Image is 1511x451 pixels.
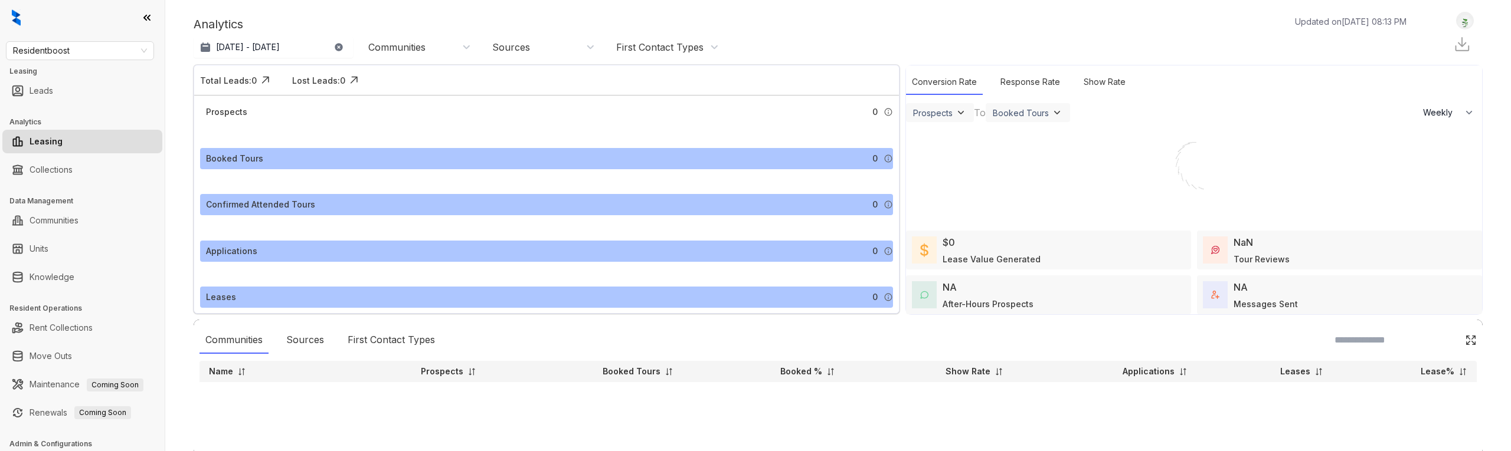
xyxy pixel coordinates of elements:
[2,265,162,289] li: Knowledge
[2,79,162,103] li: Leads
[2,401,162,424] li: Renewals
[1051,107,1063,118] img: ViewFilterArrow
[9,196,165,206] h3: Data Management
[943,235,955,249] div: $0
[1234,280,1248,294] div: NA
[199,327,269,354] div: Communities
[884,292,893,302] img: Info
[194,15,243,33] p: Analytics
[1078,70,1131,95] div: Show Rate
[1453,35,1471,53] img: Download
[206,245,257,258] div: Applications
[943,298,1034,310] div: After-Hours Prospects
[280,327,330,354] div: Sources
[206,152,263,165] div: Booked Tours
[30,158,73,182] a: Collections
[995,367,1003,376] img: sorting
[780,366,822,377] p: Booked %
[616,41,704,54] div: First Contact Types
[1234,253,1290,265] div: Tour Reviews
[1458,367,1467,376] img: sorting
[237,367,246,376] img: sorting
[920,243,928,257] img: LeaseValue
[665,367,673,376] img: sorting
[993,108,1049,118] div: Booked Tours
[30,265,74,289] a: Knowledge
[1179,367,1188,376] img: sorting
[206,106,247,118] div: Prospects
[920,291,928,299] img: AfterHoursConversations
[2,373,162,396] li: Maintenance
[1280,366,1310,377] p: Leases
[9,66,165,77] h3: Leasing
[1211,246,1219,254] img: TourReviews
[492,41,530,54] div: Sources
[30,79,53,103] a: Leads
[2,130,162,153] li: Leasing
[30,209,79,232] a: Communities
[87,378,143,391] span: Coming Soon
[209,366,233,377] p: Name
[603,366,660,377] p: Booked Tours
[368,41,426,54] div: Communities
[884,107,893,117] img: Info
[1314,367,1323,376] img: sorting
[1295,15,1407,28] p: Updated on [DATE] 08:13 PM
[2,316,162,340] li: Rent Collections
[206,198,315,211] div: Confirmed Attended Tours
[995,70,1066,95] div: Response Rate
[421,366,463,377] p: Prospects
[345,71,363,89] img: Click Icon
[467,367,476,376] img: sorting
[30,344,72,368] a: Move Outs
[884,246,893,256] img: Info
[13,42,147,60] span: Residentboost
[200,74,257,87] div: Total Leads: 0
[872,245,878,258] span: 0
[216,41,280,53] p: [DATE] - [DATE]
[9,439,165,449] h3: Admin & Configurations
[1150,123,1238,212] img: Loader
[906,70,983,95] div: Conversion Rate
[872,291,878,304] span: 0
[884,154,893,163] img: Info
[943,253,1041,265] div: Lease Value Generated
[30,401,131,424] a: RenewalsComing Soon
[342,327,441,354] div: First Contact Types
[30,237,48,261] a: Units
[872,198,878,211] span: 0
[1457,15,1473,27] img: UserAvatar
[12,9,21,26] img: logo
[1211,291,1219,299] img: TotalFum
[9,117,165,127] h3: Analytics
[2,209,162,232] li: Communities
[1123,366,1175,377] p: Applications
[74,406,131,419] span: Coming Soon
[872,106,878,118] span: 0
[1234,298,1298,310] div: Messages Sent
[2,237,162,261] li: Units
[1440,335,1450,345] img: SearchIcon
[292,74,345,87] div: Lost Leads: 0
[30,316,93,340] a: Rent Collections
[826,367,835,376] img: sorting
[1465,334,1477,346] img: Click Icon
[1416,102,1482,123] button: Weekly
[257,71,274,89] img: Click Icon
[913,108,953,118] div: Prospects
[943,280,957,294] div: NA
[1421,366,1454,377] p: Lease%
[1423,107,1459,118] span: Weekly
[872,152,878,165] span: 0
[9,303,165,314] h3: Resident Operations
[30,130,63,153] a: Leasing
[974,106,986,120] div: To
[955,107,967,118] img: ViewFilterArrow
[206,291,236,304] div: Leases
[946,366,990,377] p: Show Rate
[884,200,893,209] img: Info
[2,344,162,368] li: Move Outs
[194,37,353,58] button: [DATE] - [DATE]
[1234,235,1253,249] div: NaN
[2,158,162,182] li: Collections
